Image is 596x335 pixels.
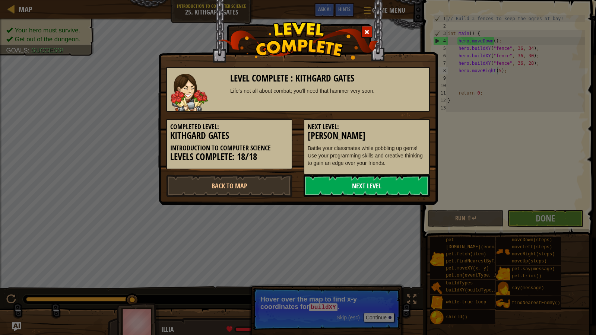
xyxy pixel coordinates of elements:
[230,87,426,95] div: Life's not all about combat; you'll need that hammer very soon.
[171,74,208,111] img: guardian.png
[218,22,378,60] img: level_complete.png
[308,131,426,141] h3: [PERSON_NAME]
[308,144,426,167] p: Battle your classmates while gobbling up gems! Use your programming skills and creative thinking ...
[170,144,288,152] h5: Introduction to Computer Science
[170,131,288,141] h3: Kithgard Gates
[304,175,430,197] a: Next Level
[230,73,426,83] h3: Level Complete : Kithgard Gates
[308,123,426,131] h5: Next Level:
[170,152,288,162] h3: Levels Complete: 18/18
[166,175,292,197] a: Back to Map
[170,123,288,131] h5: Completed Level:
